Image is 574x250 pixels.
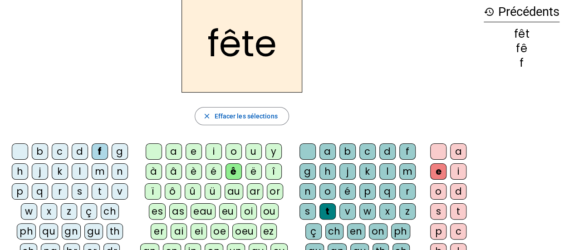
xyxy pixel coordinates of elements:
div: oe [211,223,229,240]
div: j [32,163,48,180]
div: q [32,183,48,200]
div: x [379,203,396,220]
div: n [299,183,316,200]
div: s [299,203,316,220]
div: a [166,143,182,160]
div: û [185,183,201,200]
div: î [265,163,282,180]
div: f [484,58,559,69]
div: â [166,163,182,180]
div: t [319,203,336,220]
mat-icon: close [202,112,211,120]
div: ar [247,183,263,200]
div: ê [226,163,242,180]
div: w [21,203,37,220]
div: o [319,183,336,200]
div: ch [101,203,119,220]
div: f [399,143,416,160]
h3: Précédents [484,2,559,22]
div: s [430,203,446,220]
div: é [339,183,356,200]
div: eau [191,203,216,220]
div: o [226,143,242,160]
div: c [52,143,68,160]
div: f [92,143,108,160]
div: d [72,143,88,160]
div: d [379,143,396,160]
div: a [319,143,336,160]
div: z [61,203,77,220]
div: au [225,183,243,200]
div: s [72,183,88,200]
div: oi [240,203,257,220]
div: ch [325,223,343,240]
div: g [299,163,316,180]
div: n [112,163,128,180]
div: qu [39,223,58,240]
div: l [72,163,88,180]
div: fê [484,43,559,54]
div: c [359,143,376,160]
button: Effacer les sélections [195,107,289,125]
div: ou [260,203,279,220]
div: gn [62,223,81,240]
div: p [12,183,28,200]
div: th [107,223,123,240]
div: h [319,163,336,180]
div: ç [81,203,97,220]
div: j [339,163,356,180]
div: ë [245,163,262,180]
div: or [267,183,283,200]
div: b [32,143,48,160]
div: es [149,203,166,220]
div: k [52,163,68,180]
div: as [169,203,187,220]
div: u [245,143,262,160]
div: ô [165,183,181,200]
div: q [379,183,396,200]
div: ph [391,223,410,240]
div: ai [171,223,187,240]
div: ei [191,223,207,240]
div: gu [84,223,103,240]
div: b [339,143,356,160]
div: w [359,203,376,220]
mat-icon: history [484,6,495,17]
div: e [430,163,446,180]
div: m [92,163,108,180]
div: ez [260,223,277,240]
div: l [379,163,396,180]
div: à [146,163,162,180]
div: a [450,143,466,160]
div: o [430,183,446,200]
div: ü [205,183,221,200]
div: r [399,183,416,200]
div: t [450,203,466,220]
div: c [450,223,466,240]
div: g [112,143,128,160]
div: é [206,163,222,180]
div: on [369,223,388,240]
div: h [12,163,28,180]
div: z [399,203,416,220]
div: oeu [232,223,257,240]
div: k [359,163,376,180]
div: er [151,223,167,240]
div: i [206,143,222,160]
div: e [186,143,202,160]
div: ç [305,223,322,240]
div: t [92,183,108,200]
div: è [186,163,202,180]
div: r [52,183,68,200]
div: fêt [484,29,559,39]
div: p [359,183,376,200]
div: m [399,163,416,180]
div: ï [145,183,161,200]
div: i [450,163,466,180]
span: Effacer les sélections [214,111,277,122]
div: en [347,223,365,240]
div: v [112,183,128,200]
div: x [41,203,57,220]
div: y [265,143,282,160]
div: v [339,203,356,220]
